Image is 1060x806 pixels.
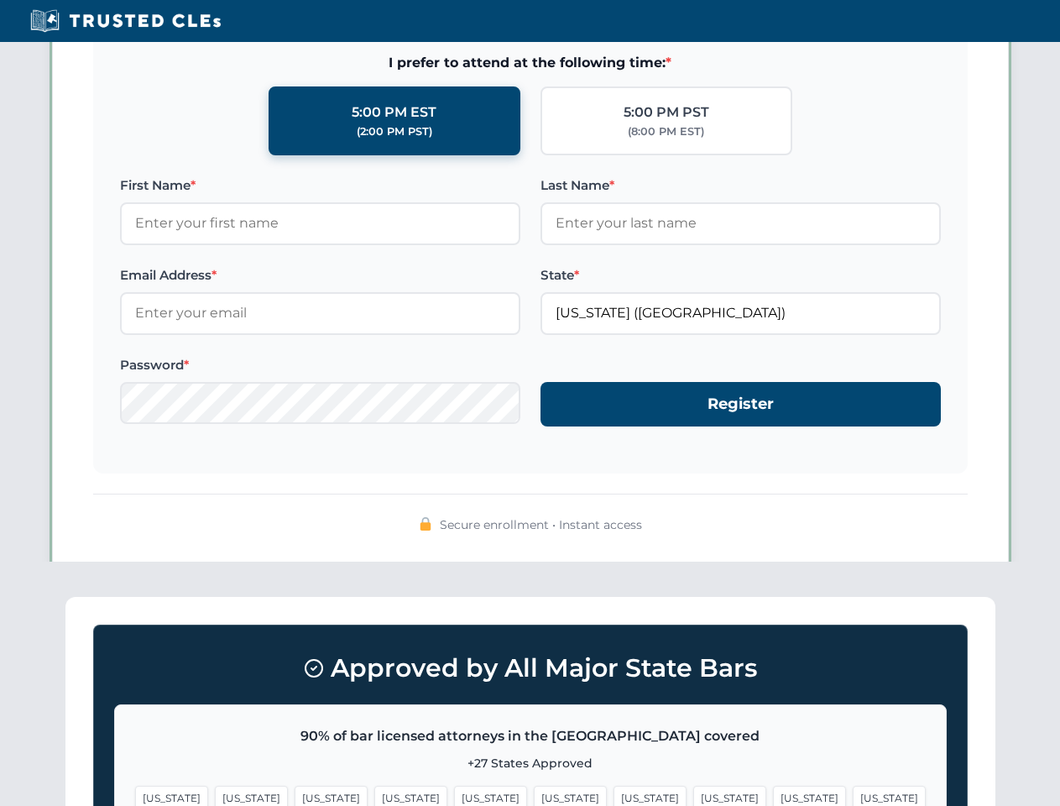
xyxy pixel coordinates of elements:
[120,202,520,244] input: Enter your first name
[540,175,941,196] label: Last Name
[352,102,436,123] div: 5:00 PM EST
[628,123,704,140] div: (8:00 PM EST)
[135,725,926,747] p: 90% of bar licensed attorneys in the [GEOGRAPHIC_DATA] covered
[419,517,432,531] img: 🔒
[135,754,926,772] p: +27 States Approved
[357,123,432,140] div: (2:00 PM PST)
[624,102,709,123] div: 5:00 PM PST
[540,382,941,427] button: Register
[540,202,941,244] input: Enter your last name
[540,265,941,285] label: State
[25,8,226,34] img: Trusted CLEs
[120,355,520,375] label: Password
[120,175,520,196] label: First Name
[114,646,947,691] h3: Approved by All Major State Bars
[120,265,520,285] label: Email Address
[540,292,941,334] input: Florida (FL)
[120,52,941,74] span: I prefer to attend at the following time:
[440,516,642,534] span: Secure enrollment • Instant access
[120,292,520,334] input: Enter your email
